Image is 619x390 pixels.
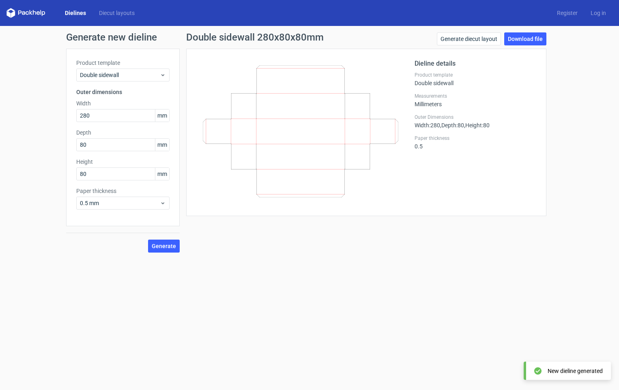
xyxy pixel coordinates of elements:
[415,72,536,86] div: Double sidewall
[76,187,170,195] label: Paper thickness
[80,199,160,207] span: 0.5 mm
[415,114,536,120] label: Outer Dimensions
[66,32,553,42] h1: Generate new dieline
[415,93,536,107] div: Millimeters
[440,122,464,129] span: , Depth : 80
[415,135,536,141] label: Paper thickness
[186,32,324,42] h1: Double sidewall 280x80x80mm
[464,122,490,129] span: , Height : 80
[92,9,141,17] a: Diecut layouts
[76,158,170,166] label: Height
[415,72,536,78] label: Product template
[415,93,536,99] label: Measurements
[155,168,169,180] span: mm
[415,135,536,150] div: 0.5
[76,88,170,96] h3: Outer dimensions
[80,71,160,79] span: Double sidewall
[155,139,169,151] span: mm
[152,243,176,249] span: Generate
[76,129,170,137] label: Depth
[550,9,584,17] a: Register
[548,367,603,375] div: New dieline generated
[58,9,92,17] a: Dielines
[415,59,536,69] h2: Dieline details
[155,109,169,122] span: mm
[415,122,440,129] span: Width : 280
[76,59,170,67] label: Product template
[437,32,501,45] a: Generate diecut layout
[584,9,613,17] a: Log in
[148,240,180,253] button: Generate
[76,99,170,107] label: Width
[504,32,546,45] a: Download file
